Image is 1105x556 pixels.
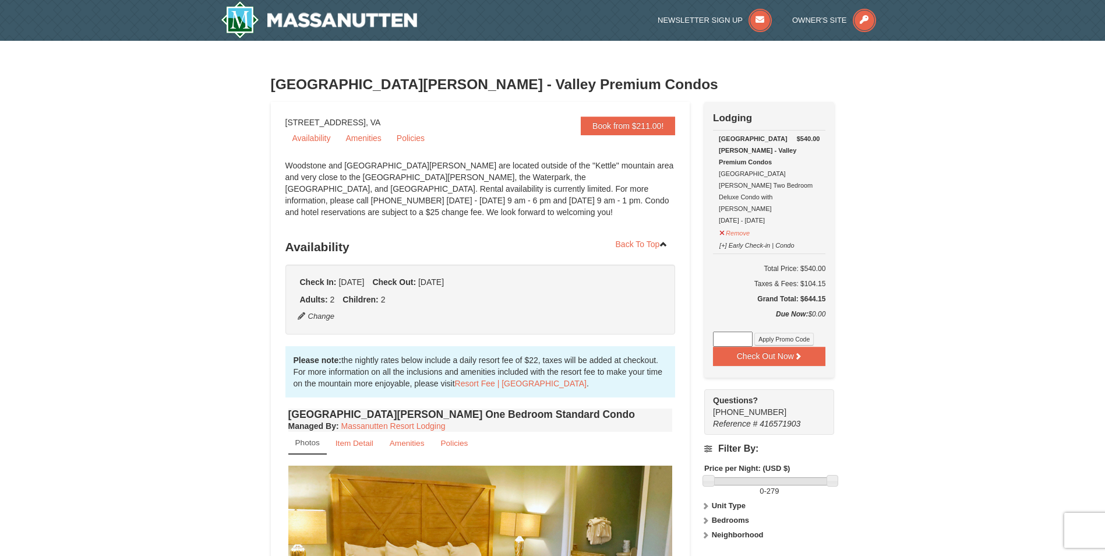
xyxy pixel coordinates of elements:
a: Resort Fee | [GEOGRAPHIC_DATA] [455,379,587,388]
span: 416571903 [760,419,800,428]
button: [+] Early Check-in | Condo [719,237,795,251]
strong: Price per Night: (USD $) [704,464,790,473]
a: Back To Top [608,235,676,253]
h5: Grand Total: $644.15 [713,293,825,305]
span: 2 [381,295,386,304]
small: Item Detail [336,439,373,448]
span: Newsletter Sign Up [658,16,743,24]
h6: Total Price: $540.00 [713,263,825,275]
a: Photos [288,432,327,455]
button: Change [297,310,336,323]
div: the nightly rates below include a daily resort fee of $22, taxes will be added at checkout. For m... [285,346,676,397]
strong: Check In: [300,277,337,287]
div: $0.00 [713,308,825,332]
strong: Adults: [300,295,328,304]
span: Owner's Site [792,16,847,24]
a: Availability [285,129,338,147]
h3: Availability [285,235,676,259]
strong: Unit Type [712,501,746,510]
button: Apply Promo Code [754,333,814,346]
a: Owner's Site [792,16,876,24]
strong: [GEOGRAPHIC_DATA][PERSON_NAME] - Valley Premium Condos [719,135,796,166]
a: Policies [390,129,432,147]
strong: Please note: [294,356,341,365]
span: 0 [760,487,764,495]
span: 279 [767,487,779,495]
a: Book from $211.00! [581,117,675,135]
h4: [GEOGRAPHIC_DATA][PERSON_NAME] One Bedroom Standard Condo [288,409,673,420]
div: Taxes & Fees: $104.15 [713,278,825,290]
a: Amenities [338,129,388,147]
span: [DATE] [418,277,444,287]
a: Item Detail [328,432,381,455]
a: Policies [433,432,475,455]
small: Photos [295,438,320,447]
strong: Due Now: [776,310,808,318]
strong: : [288,421,339,431]
span: 2 [330,295,335,304]
img: Massanutten Resort Logo [221,1,418,38]
label: - [704,485,834,497]
strong: Children: [343,295,378,304]
strong: $540.00 [797,133,820,145]
a: Newsletter Sign Up [658,16,772,24]
strong: Neighborhood [712,530,764,539]
strong: Check Out: [372,277,416,287]
a: Massanutten Resort [221,1,418,38]
span: Reference # [713,419,757,428]
button: Remove [719,224,750,239]
button: Check Out Now [713,347,825,365]
h3: [GEOGRAPHIC_DATA][PERSON_NAME] - Valley Premium Condos [271,73,835,96]
small: Amenities [390,439,425,448]
strong: Bedrooms [712,516,749,525]
small: Policies [440,439,468,448]
h4: Filter By: [704,444,834,454]
div: [GEOGRAPHIC_DATA][PERSON_NAME] Two Bedroom Deluxe Condo with [PERSON_NAME] [DATE] - [DATE] [719,133,820,226]
strong: Questions? [713,396,758,405]
div: Woodstone and [GEOGRAPHIC_DATA][PERSON_NAME] are located outside of the "Kettle" mountain area an... [285,160,676,230]
span: [DATE] [338,277,364,287]
a: Massanutten Resort Lodging [341,421,446,431]
strong: Lodging [713,112,752,124]
span: Managed By [288,421,336,431]
span: [PHONE_NUMBER] [713,395,813,417]
a: Amenities [382,432,432,455]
